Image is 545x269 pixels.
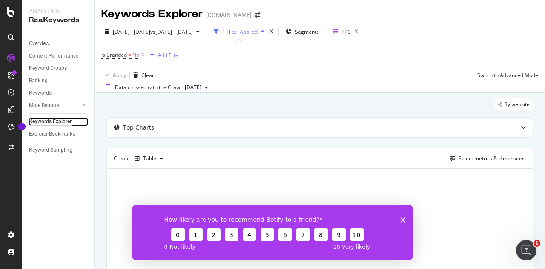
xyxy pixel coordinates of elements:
a: Keywords [29,89,88,98]
div: Keywords Explorer [29,117,72,126]
button: Apply [101,68,126,82]
div: arrow-right-arrow-left [255,12,260,18]
button: Clear [130,68,154,82]
button: Table [131,152,166,165]
span: 2024 Nov. 18th [185,84,201,91]
a: Overview [29,39,88,48]
div: Tooltip anchor [18,123,26,130]
div: Ranking [29,76,48,85]
button: Add Filter [146,50,181,60]
div: More Reports [29,101,59,110]
a: More Reports [29,101,80,110]
div: Keywords [29,89,52,98]
a: Keyword Sampling [29,146,88,155]
div: Add Filter [158,52,181,59]
iframe: Intercom live chat [516,240,536,260]
a: Keywords Explorer [29,117,88,126]
div: Data crossed with the Crawl [115,84,181,91]
a: Ranking [29,76,88,85]
div: Keywords Explorer [101,7,203,21]
span: Segments [295,28,319,35]
button: 1 Filter Applied [210,25,268,38]
div: Analytics [29,7,87,15]
div: 1 Filter Applied [222,28,258,35]
span: vs [DATE] - [DATE] [150,28,193,35]
div: Select metrics & dimensions [459,155,526,162]
div: Switch to Advanced Mode [477,72,538,79]
span: By website [504,102,530,107]
a: Explorer Bookmarks [29,130,88,139]
div: Table [143,156,156,161]
div: Overview [29,39,49,48]
button: Switch to Advanced Mode [474,68,538,82]
button: [DATE] [181,82,212,93]
div: RealKeywords [29,15,87,25]
span: 1 [534,240,540,247]
a: Content Performance [29,52,88,61]
div: Explorer Bookmarks [29,130,75,139]
span: = [128,51,131,58]
button: [DATE] - [DATE]vs[DATE] - [DATE] [101,25,203,38]
div: [DOMAIN_NAME] [206,11,252,19]
div: Create [114,152,166,165]
div: Top Charts [123,123,154,132]
div: Content Performance [29,52,78,61]
span: [DATE] - [DATE] [113,28,150,35]
div: Keyword Sampling [29,146,72,155]
div: PPC [341,28,351,35]
div: legacy label [494,98,533,110]
div: Apply [113,72,126,79]
button: Select metrics & dimensions [447,153,526,164]
a: Keyword Groups [29,64,88,73]
div: times [268,27,275,36]
div: Keyword Groups [29,64,67,73]
button: Segments [282,25,322,38]
span: Is Branded [101,51,127,58]
iframe: Enquête de Botify [132,205,413,260]
button: PPC [330,25,361,38]
span: No [132,49,139,61]
div: Clear [141,72,154,79]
